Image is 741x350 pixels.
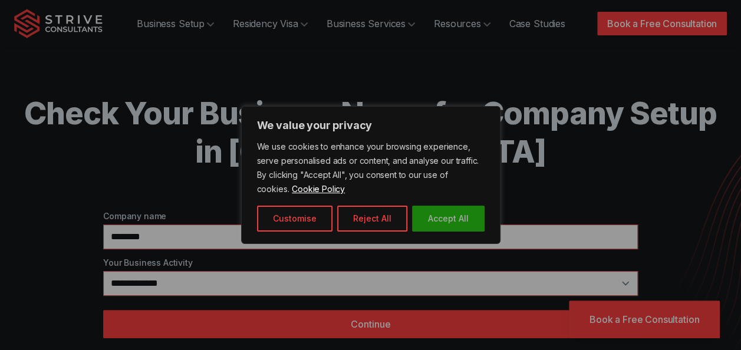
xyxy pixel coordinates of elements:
button: Accept All [412,206,485,232]
div: We value your privacy [241,106,500,244]
p: We value your privacy [257,118,485,133]
button: Customise [257,206,332,232]
p: We use cookies to enhance your browsing experience, serve personalised ads or content, and analys... [257,140,485,196]
button: Reject All [337,206,407,232]
a: Cookie Policy [291,183,345,194]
